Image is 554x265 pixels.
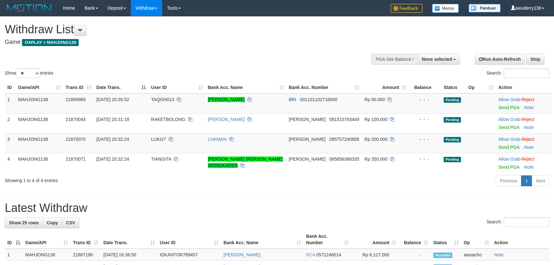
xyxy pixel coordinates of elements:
a: [PERSON_NAME] [208,97,245,102]
th: Action [496,82,552,93]
span: CSV [66,220,75,225]
th: Game/API: activate to sort column ascending [16,82,63,93]
span: 21870071 [66,157,85,162]
th: Action [492,230,549,249]
th: Bank Acc. Number: activate to sort column ascending [286,82,362,93]
span: BCA [306,252,315,257]
span: Copy 085757240858 to clipboard [329,137,359,142]
span: 21870070 [66,137,85,142]
td: - [399,249,431,261]
div: - - - [411,136,439,142]
a: Run Auto-Refresh [475,54,525,65]
span: [DATE] 20:32:24 [96,137,129,142]
div: - - - [411,96,439,103]
span: Accepted [433,253,453,258]
td: MAHJONG138 [16,113,63,133]
th: Trans ID: activate to sort column ascending [63,82,94,93]
span: Rp 100.000 [364,117,387,122]
span: LUKI27 [151,137,166,142]
a: Note [524,165,534,170]
span: RAKETBOLONG [151,117,185,122]
span: [PERSON_NAME] [289,137,326,142]
a: Reject [521,137,534,142]
img: panduan.png [469,4,501,12]
a: Show 25 rows [5,217,43,228]
td: 1 [5,93,16,114]
th: Op: activate to sort column ascending [461,230,492,249]
span: Copy 001101102716500 to clipboard [300,97,337,102]
a: Note [524,105,534,110]
span: None selected [422,57,452,62]
th: Game/API: activate to sort column ascending [23,230,70,249]
a: Send PGA [498,125,519,130]
th: Op: activate to sort column ascending [466,82,496,93]
a: [PERSON_NAME] [224,252,260,257]
span: OXPLAY > MAHJONG138 [22,39,79,46]
span: Copy 085856386335 to clipboard [329,157,359,162]
img: Button%20Memo.svg [432,4,459,13]
td: MAHJONG138 [23,249,70,261]
a: LUKMAN [208,137,226,142]
a: Reject [521,157,534,162]
span: · [498,97,521,102]
h1: Latest Withdraw [5,202,549,214]
a: Allow Grab [498,97,520,102]
a: [PERSON_NAME] [PERSON_NAME] WONGKAREN [208,157,283,168]
td: 4 [5,153,16,173]
span: · [498,117,521,122]
span: BRI [289,97,296,102]
th: User ID: activate to sort column ascending [148,82,205,93]
span: · [498,157,521,162]
div: - - - [411,116,439,123]
span: 21870044 [66,117,85,122]
span: [PERSON_NAME] [289,117,326,122]
a: Note [494,252,504,257]
th: Amount: activate to sort column ascending [351,230,399,249]
th: ID [5,82,16,93]
a: Note [524,145,534,150]
a: Reject [521,97,534,102]
td: MAHJONG138 [16,93,63,114]
th: User ID: activate to sort column ascending [157,230,221,249]
a: 1 [521,175,532,186]
span: Pending [444,117,461,123]
td: 1 [5,249,23,261]
input: Search: [504,68,549,78]
img: Feedback.jpg [391,4,423,13]
input: Search: [504,217,549,227]
a: Allow Grab [498,137,520,142]
a: Stop [526,54,544,65]
div: PGA Site Balance / [371,54,417,65]
th: Balance: activate to sort column ascending [399,230,431,249]
a: Send PGA [498,145,519,150]
th: Bank Acc. Name: activate to sort column ascending [221,230,304,249]
td: · [496,93,552,114]
label: Search: [487,217,549,227]
a: Reject [521,117,534,122]
span: Pending [444,137,461,142]
span: Pending [444,157,461,162]
th: Trans ID: activate to sort column ascending [70,230,101,249]
th: Date Trans.: activate to sort column descending [94,82,148,93]
a: Allow Grab [498,157,520,162]
span: [PERSON_NAME] [289,157,326,162]
th: Status [441,82,466,93]
label: Search: [487,68,549,78]
h4: Game: [5,39,363,45]
span: [DATE] 20:31:18 [96,117,129,122]
th: Status: activate to sort column ascending [431,230,461,249]
img: MOTION_logo.png [5,3,53,13]
h1: Withdraw List [5,23,363,36]
td: Rp 8,127,000 [351,249,399,261]
td: · [496,113,552,133]
a: Allow Grab [498,117,520,122]
th: Bank Acc. Name: activate to sort column ascending [205,82,286,93]
span: Rp 200.000 [364,137,387,142]
span: Rp 50.000 [364,97,385,102]
td: IDKANTOR789457 [157,249,221,261]
button: None selected [418,54,460,65]
th: ID: activate to sort column descending [5,230,23,249]
td: · [496,133,552,153]
span: Copy 081515793449 to clipboard [329,117,359,122]
span: [DATE] 20:32:24 [96,157,129,162]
